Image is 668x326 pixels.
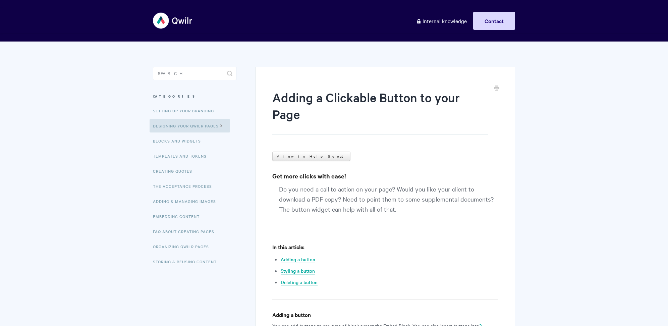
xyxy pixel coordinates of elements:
a: Setting up your Branding [153,104,219,117]
a: Contact [473,12,515,30]
a: Creating Quotes [153,164,197,178]
h1: Adding a Clickable Button to your Page [272,89,488,135]
input: Search [153,67,236,80]
a: FAQ About Creating Pages [153,225,219,238]
a: Storing & Reusing Content [153,255,222,268]
a: Adding & Managing Images [153,195,221,208]
p: Do you need a call to action on your page? Would you like your client to download a PDF copy? Nee... [279,184,498,226]
a: Designing Your Qwilr Pages [150,119,230,132]
a: Organizing Qwilr Pages [153,240,214,253]
a: Internal knowledge [411,12,472,30]
h4: Adding a button [272,311,498,319]
a: The Acceptance Process [153,179,217,193]
a: Blocks and Widgets [153,134,206,148]
strong: In this article: [272,243,304,251]
a: Templates and Tokens [153,149,212,163]
img: Qwilr Help Center [153,8,193,33]
a: Styling a button [281,267,315,275]
a: Deleting a button [281,279,318,286]
a: Print this Article [494,85,499,92]
a: Embedding Content [153,210,205,223]
a: Adding a button [281,256,315,263]
h3: Get more clicks with ease! [272,171,498,181]
a: View in Help Scout [272,152,350,161]
h3: Categories [153,90,236,102]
